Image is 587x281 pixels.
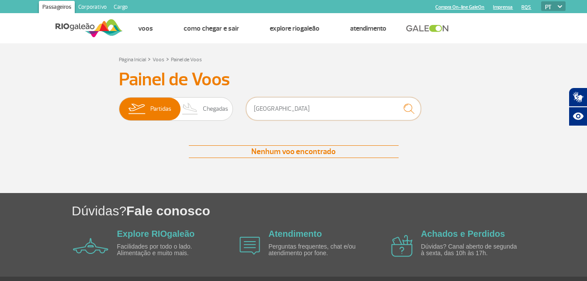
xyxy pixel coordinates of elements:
[138,24,153,33] a: Voos
[569,107,587,126] button: Abrir recursos assistivos.
[117,243,218,257] p: Facilidades por todo o lado. Alimentação e muito mais.
[189,145,399,158] div: Nenhum voo encontrado
[119,69,469,91] h3: Painel de Voos
[126,204,210,218] span: Fale conosco
[153,56,164,63] a: Voos
[350,24,386,33] a: Atendimento
[391,235,413,257] img: airplane icon
[148,54,151,64] a: >
[171,56,202,63] a: Painel de Voos
[268,243,369,257] p: Perguntas frequentes, chat e/ou atendimento por fone.
[435,4,484,10] a: Compra On-line GaleOn
[39,1,75,15] a: Passageiros
[119,56,146,63] a: Página Inicial
[268,229,322,239] a: Atendimento
[110,1,131,15] a: Cargo
[421,229,505,239] a: Achados e Perdidos
[184,24,239,33] a: Como chegar e sair
[72,202,587,220] h1: Dúvidas?
[421,243,521,257] p: Dúvidas? Canal aberto de segunda à sexta, das 10h às 17h.
[166,54,169,64] a: >
[521,4,531,10] a: RQS
[123,98,150,120] img: slider-embarque
[75,1,110,15] a: Corporativo
[569,88,587,126] div: Plugin de acessibilidade da Hand Talk.
[493,4,513,10] a: Imprensa
[117,229,195,239] a: Explore RIOgaleão
[240,237,260,255] img: airplane icon
[270,24,320,33] a: Explore RIOgaleão
[150,98,171,120] span: Partidas
[177,98,203,120] img: slider-desembarque
[246,97,421,120] input: Voo, cidade ou cia aérea
[203,98,228,120] span: Chegadas
[569,88,587,107] button: Abrir tradutor de língua de sinais.
[73,238,108,254] img: airplane icon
